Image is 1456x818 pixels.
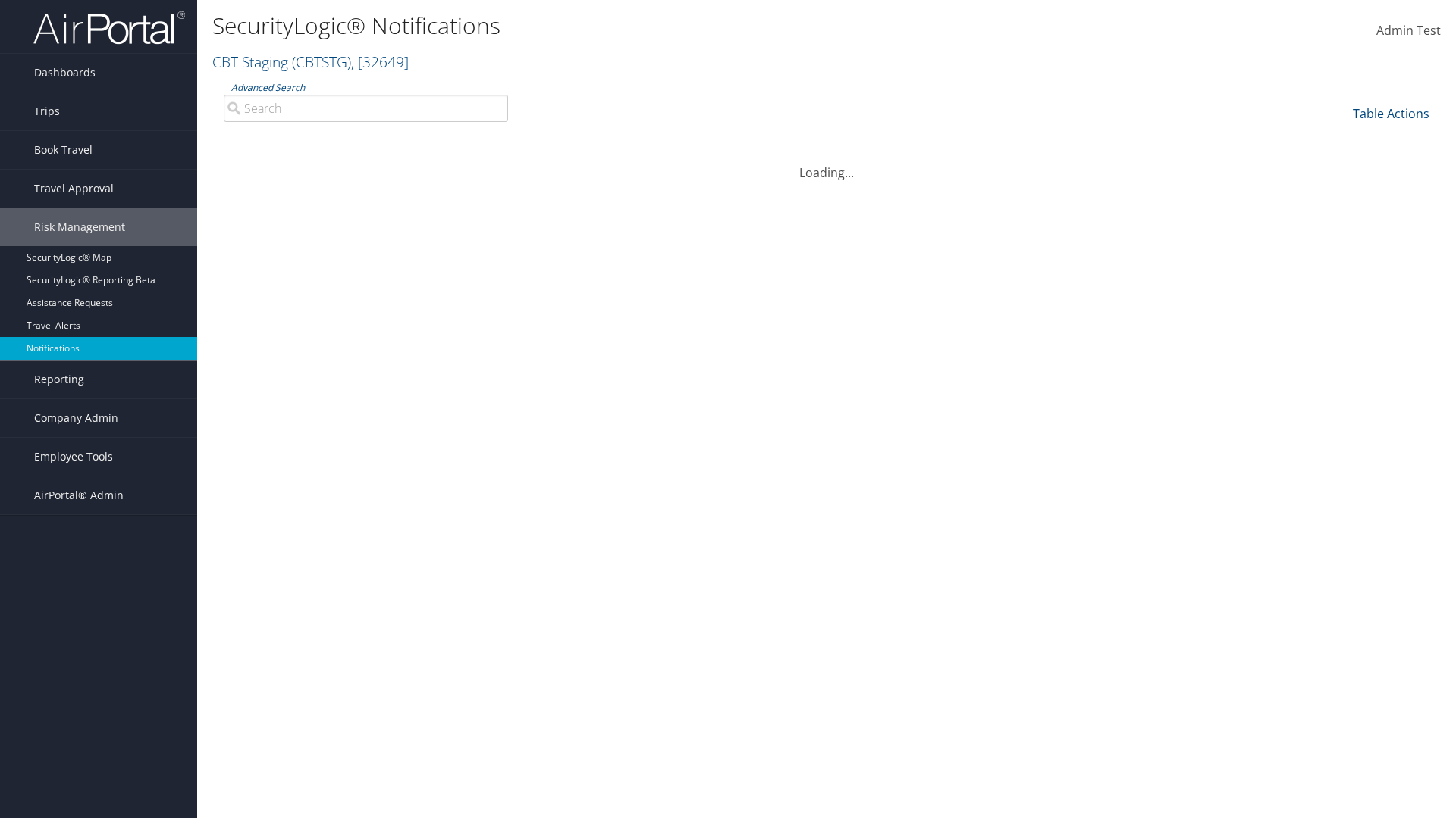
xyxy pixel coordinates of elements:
span: Employee Tools [34,438,113,476]
span: Admin Test [1376,22,1441,39]
span: Reporting [34,361,84,398]
a: Table Actions [1353,105,1429,122]
span: Risk Management [34,208,125,246]
span: Travel Approval [34,170,114,208]
span: Company Admin [34,399,118,437]
span: Dashboards [34,54,96,92]
a: Advanced Search [231,81,305,94]
span: Book Travel [34,131,93,169]
h1: SecurityLogic® Notifications [212,10,1031,42]
img: airportal-logo.png [33,10,185,45]
div: Loading... [212,145,1441,182]
span: ( CBTSTG ) [292,52,351,72]
span: , [ 32649 ] [351,52,409,72]
span: AirPortal® Admin [34,476,124,514]
a: CBT Staging [212,52,409,72]
span: Trips [34,92,60,130]
input: Advanced Search [224,95,508,122]
a: Admin Test [1376,8,1441,55]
